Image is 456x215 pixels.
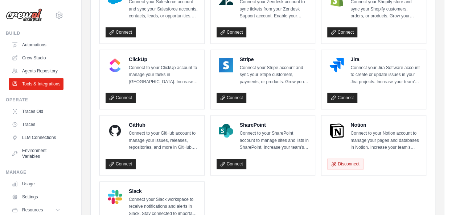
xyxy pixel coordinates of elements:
[9,145,63,162] a: Environment Variables
[6,30,63,36] div: Build
[9,65,63,77] a: Agents Repository
[129,187,198,195] h4: Slack
[106,159,136,169] a: Connect
[9,78,63,90] a: Tools & Integrations
[108,190,122,204] img: Slack Logo
[219,58,233,72] img: Stripe Logo
[350,130,420,151] p: Connect to your Notion account to manage your pages and databases in Notion. Increase your team’s...
[327,159,363,169] button: Disconnect
[240,56,309,63] h4: Stripe
[350,64,420,86] p: Connect your Jira Software account to create or update issues in your Jira projects. Increase you...
[129,130,198,151] p: Connect to your GitHub account to manage your issues, releases, repositories, and more in GitHub....
[329,58,344,72] img: Jira Logo
[327,93,357,103] a: Connect
[217,93,247,103] a: Connect
[6,8,42,22] img: Logo
[329,123,344,138] img: Notion Logo
[108,123,122,138] img: GitHub Logo
[240,64,309,86] p: Connect your Stripe account and sync your Stripe customers, payments, or products. Grow your busi...
[327,27,357,37] a: Connect
[129,56,198,63] h4: ClickUp
[6,97,63,103] div: Operate
[108,58,122,72] img: ClickUp Logo
[9,52,63,64] a: Crew Studio
[9,106,63,117] a: Traces Old
[350,121,420,128] h4: Notion
[9,191,63,203] a: Settings
[106,27,136,37] a: Connect
[240,121,309,128] h4: SharePoint
[217,159,247,169] a: Connect
[9,178,63,190] a: Usage
[9,39,63,51] a: Automations
[240,130,309,151] p: Connect to your SharePoint account to manage sites and lists in SharePoint. Increase your team’s ...
[22,207,43,213] span: Resources
[9,132,63,143] a: LLM Connections
[6,169,63,175] div: Manage
[217,27,247,37] a: Connect
[9,119,63,130] a: Traces
[129,64,198,86] p: Connect to your ClickUp account to manage your tasks in [GEOGRAPHIC_DATA]. Increase your team’s p...
[219,123,233,138] img: SharePoint Logo
[129,121,198,128] h4: GitHub
[106,93,136,103] a: Connect
[350,56,420,63] h4: Jira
